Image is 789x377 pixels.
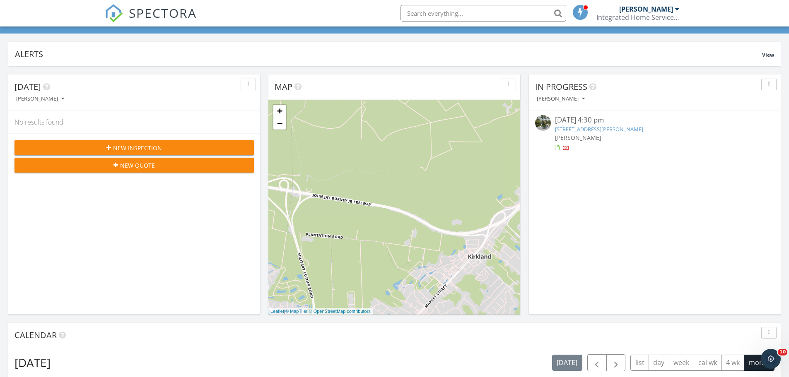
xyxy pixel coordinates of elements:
div: [PERSON_NAME] [537,96,585,102]
button: [PERSON_NAME] [14,94,66,105]
button: day [649,355,669,371]
span: 10 [778,349,787,355]
div: No results found [8,111,260,133]
div: [PERSON_NAME] [16,96,64,102]
a: © MapTiler [285,309,308,314]
input: Search everything... [401,5,566,22]
span: [PERSON_NAME] [555,134,601,142]
img: streetview [535,115,551,131]
button: 4 wk [721,355,744,371]
span: Calendar [14,329,57,341]
a: © OpenStreetMap contributors [309,309,371,314]
div: [PERSON_NAME] [619,5,673,13]
a: Zoom out [273,117,286,130]
a: SPECTORA [105,11,197,29]
span: New Quote [120,161,155,170]
button: [PERSON_NAME] [535,94,586,105]
span: New Inspection [113,144,162,152]
iframe: Intercom live chat [761,349,781,369]
span: [DATE] [14,81,41,92]
span: Map [275,81,292,92]
button: [DATE] [552,355,582,371]
button: Previous month [587,354,607,371]
span: View [762,51,774,58]
a: [DATE] 4:30 pm [STREET_ADDRESS][PERSON_NAME] [PERSON_NAME] [535,115,775,152]
span: SPECTORA [129,4,197,22]
a: [STREET_ADDRESS][PERSON_NAME] [555,125,643,133]
button: New Quote [14,158,254,173]
button: week [669,355,694,371]
button: New Inspection [14,140,254,155]
button: list [630,355,649,371]
a: Zoom in [273,105,286,117]
div: [DATE] 4:30 pm [555,115,755,125]
div: Integrated Home Services and Consulting, Inc. [596,13,679,22]
div: Alerts [15,48,762,60]
button: Next month [606,354,626,371]
button: cal wk [694,355,722,371]
button: month [744,355,775,371]
h2: [DATE] [14,354,51,371]
span: In Progress [535,81,587,92]
a: Leaflet [270,309,284,314]
img: The Best Home Inspection Software - Spectora [105,4,123,22]
div: | [268,308,373,315]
